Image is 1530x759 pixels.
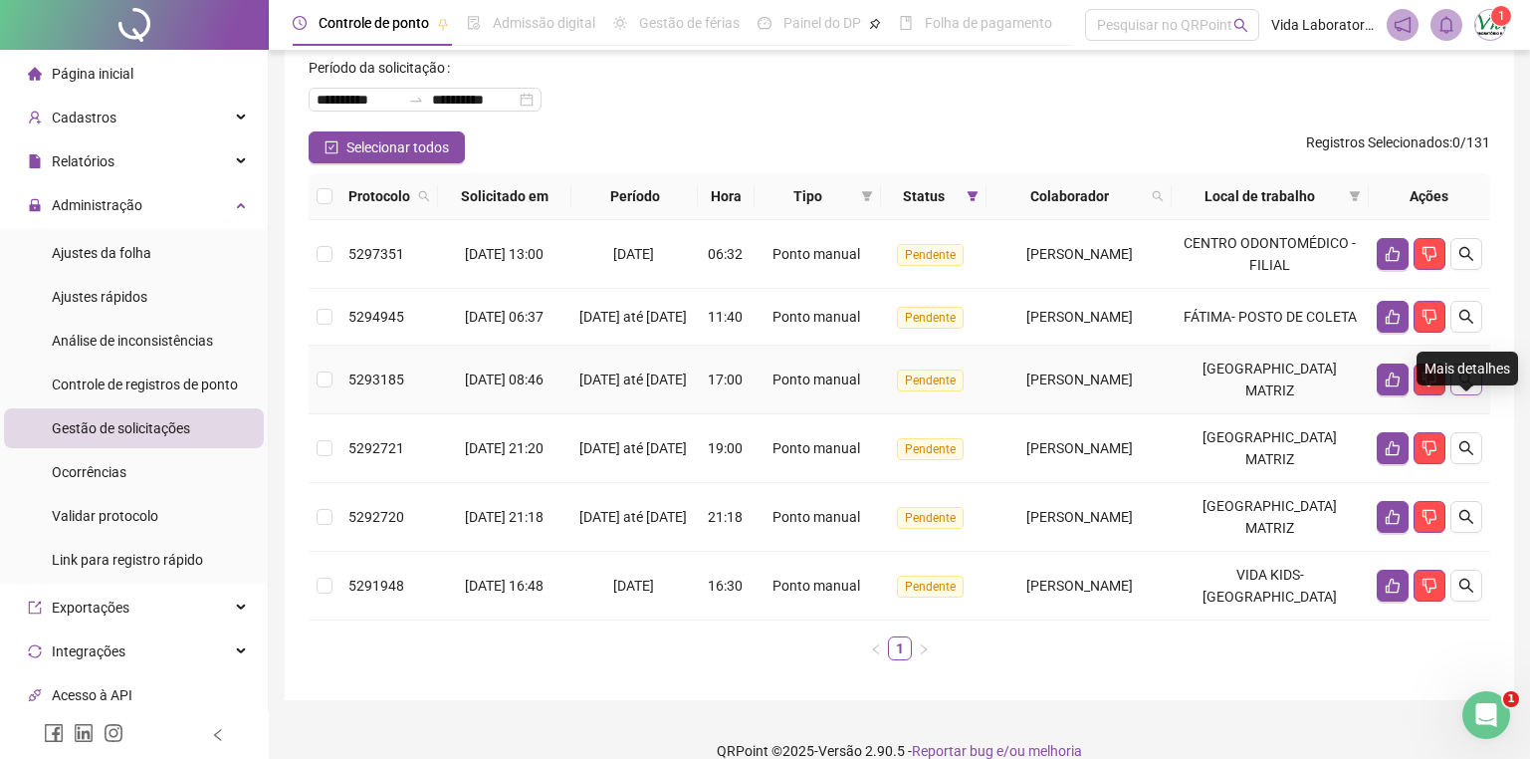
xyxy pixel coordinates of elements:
span: pushpin [869,18,881,30]
span: [PERSON_NAME] [1026,309,1133,325]
span: Ponto manual [772,578,860,594]
span: [PERSON_NAME] [1026,509,1133,525]
span: Painel do DP [783,15,861,31]
span: Análise de inconsistências [52,333,213,349]
span: to [408,92,424,108]
span: clock-circle [293,16,307,30]
th: Período [571,173,698,220]
span: [PERSON_NAME] [1026,440,1133,456]
span: pushpin [437,18,449,30]
span: [DATE] 21:18 [465,509,544,525]
span: dislike [1421,246,1437,262]
span: Gestão de férias [639,15,740,31]
span: [DATE] até [DATE] [579,509,687,525]
span: 1 [1498,9,1505,23]
span: Ponto manual [772,246,860,262]
span: linkedin [74,723,94,743]
span: instagram [104,723,123,743]
span: search [1458,440,1474,456]
span: [DATE] 13:00 [465,246,544,262]
li: Próxima página [912,636,936,660]
span: Link para registro rápido [52,552,203,568]
td: [GEOGRAPHIC_DATA] MATRIZ [1172,346,1369,414]
span: filter [1349,190,1361,202]
td: VIDA KIDS- [GEOGRAPHIC_DATA] [1172,552,1369,621]
span: 19:00 [708,440,743,456]
span: search [414,181,434,211]
span: Exportações [52,600,129,616]
li: 1 [888,636,912,660]
span: like [1385,372,1401,387]
span: filter [1345,181,1365,211]
span: Acesso à API [52,687,132,703]
span: [DATE] 06:37 [465,309,544,325]
span: Pendente [897,244,964,266]
span: check-square [325,140,338,154]
span: Pendente [897,307,964,329]
span: Registros Selecionados [1306,134,1449,150]
span: lock [28,198,42,212]
span: book [899,16,913,30]
a: 1 [889,637,911,659]
span: like [1385,309,1401,325]
td: FÁTIMA- POSTO DE COLETA [1172,289,1369,346]
span: Selecionar todos [346,136,449,158]
span: Tipo [763,185,853,207]
span: sync [28,644,42,658]
span: 5293185 [348,372,404,387]
span: [DATE] até [DATE] [579,309,687,325]
td: CENTRO ODONTOMÉDICO - FILIAL [1172,220,1369,289]
iframe: Intercom live chat [1462,691,1510,739]
span: search [1233,18,1248,33]
span: [DATE] [613,246,654,262]
span: file [28,154,42,168]
span: search [1152,190,1164,202]
span: Ponto manual [772,309,860,325]
span: Ajustes rápidos [52,289,147,305]
span: Ponto manual [772,509,860,525]
li: Página anterior [864,636,888,660]
div: Ações [1377,185,1482,207]
td: [GEOGRAPHIC_DATA] MATRIZ [1172,414,1369,483]
th: Solicitado em [438,173,571,220]
span: 16:30 [708,578,743,594]
span: like [1385,440,1401,456]
span: dislike [1421,309,1437,325]
span: [PERSON_NAME] [1026,578,1133,594]
span: 5291948 [348,578,404,594]
span: filter [861,190,873,202]
span: search [1458,309,1474,325]
span: user-add [28,111,42,125]
span: Versão [818,743,862,759]
span: Vida Laboratorio [1271,14,1375,36]
span: 1 [1503,691,1519,707]
span: Cadastros [52,110,116,126]
span: Protocolo [348,185,410,207]
span: search [1148,181,1168,211]
span: Ocorrências [52,464,126,480]
span: 5292720 [348,509,404,525]
span: dashboard [758,16,771,30]
span: Página inicial [52,66,133,82]
span: like [1385,509,1401,525]
span: Validar protocolo [52,508,158,524]
span: Ponto manual [772,440,860,456]
span: Ajustes da folha [52,245,151,261]
label: Período da solicitação [309,52,458,84]
span: notification [1394,16,1412,34]
span: search [1458,509,1474,525]
span: facebook [44,723,64,743]
span: 5294945 [348,309,404,325]
span: like [1385,246,1401,262]
span: [PERSON_NAME] [1026,246,1133,262]
span: Local de trabalho [1180,185,1341,207]
span: dislike [1421,509,1437,525]
span: [DATE] 08:46 [465,372,544,387]
span: Pendente [897,507,964,529]
span: left [870,643,882,655]
span: Pendente [897,370,964,391]
span: 5297351 [348,246,404,262]
span: bell [1437,16,1455,34]
span: filter [967,190,979,202]
span: 11:40 [708,309,743,325]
